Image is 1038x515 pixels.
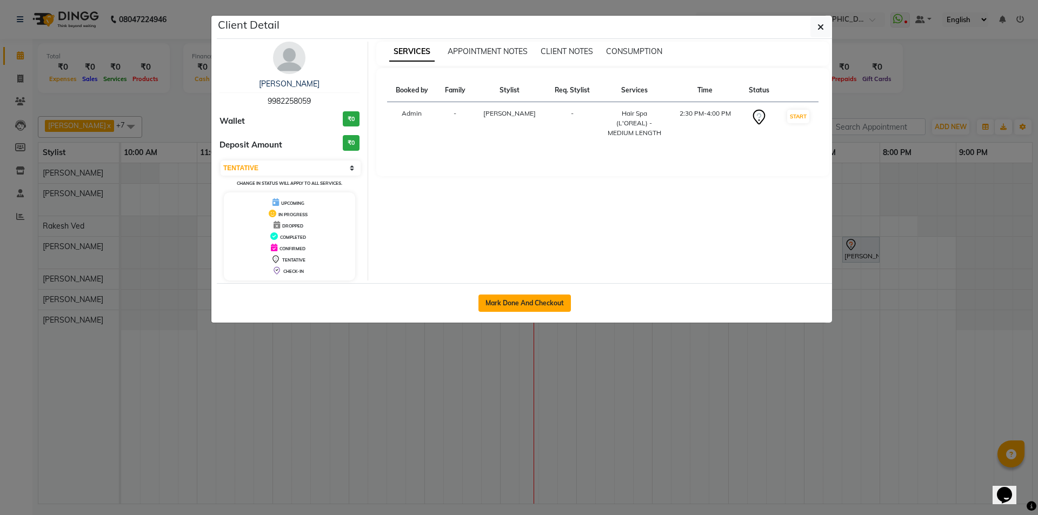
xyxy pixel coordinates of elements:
[437,102,474,145] td: -
[218,17,280,33] h5: Client Detail
[283,269,304,274] span: CHECK-IN
[670,102,741,145] td: 2:30 PM-4:00 PM
[281,200,304,206] span: UPCOMING
[280,246,305,251] span: CONFIRMED
[448,46,528,56] span: APPOINTMENT NOTES
[273,42,305,74] img: avatar
[278,212,308,217] span: IN PROGRESS
[478,295,571,312] button: Mark Done And Checkout
[237,180,342,186] small: Change in status will apply to all services.
[787,110,809,123] button: START
[219,139,282,151] span: Deposit Amount
[606,46,662,56] span: CONSUMPTION
[437,79,474,102] th: Family
[387,79,437,102] th: Booked by
[598,79,670,102] th: Services
[545,79,598,102] th: Req. Stylist
[545,102,598,145] td: -
[605,109,663,138] div: Hair Spa (L'OREAL) - MEDIUM LENGTH
[741,79,777,102] th: Status
[670,79,741,102] th: Time
[282,223,303,229] span: DROPPED
[387,102,437,145] td: Admin
[219,115,245,128] span: Wallet
[343,135,360,151] h3: ₹0
[280,235,306,240] span: COMPLETED
[282,257,305,263] span: TENTATIVE
[541,46,593,56] span: CLIENT NOTES
[483,109,536,117] span: [PERSON_NAME]
[474,79,545,102] th: Stylist
[343,111,360,127] h3: ₹0
[259,79,320,89] a: [PERSON_NAME]
[993,472,1027,504] iframe: chat widget
[268,96,311,106] span: 9982258059
[389,42,435,62] span: SERVICES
